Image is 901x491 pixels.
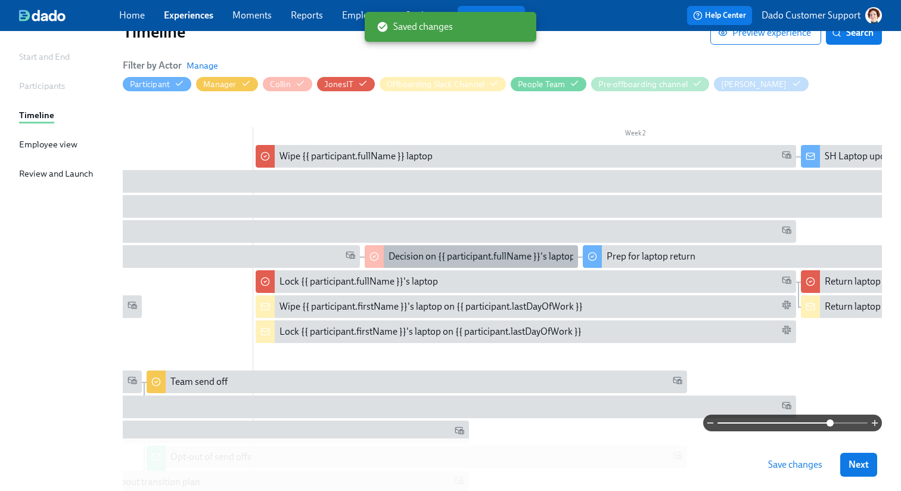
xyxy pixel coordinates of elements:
[187,60,218,72] button: Manage
[607,250,695,263] div: Prep for laptop return
[317,77,375,91] button: JonesIT
[387,79,484,90] div: Offboarding Slack Channel
[849,459,869,471] span: Next
[825,150,898,163] div: SH Laptop update
[256,320,796,343] div: Lock {{ participant.firstName }}'s laptop on {{ participant.lastDayOfWork }}
[346,250,355,264] span: Work Email
[342,10,387,21] a: Employees
[123,77,191,91] button: Participant
[518,79,565,90] div: Hide People Team
[123,21,710,42] h1: Timeline
[19,109,54,122] div: Timeline
[693,10,746,21] span: Help Center
[279,150,433,163] div: Wipe {{ participant.fullName }} laptop
[782,400,791,414] span: Work Email
[128,300,137,314] span: Work Email
[365,245,578,268] div: Decision on {{ participant.fullName }}'s laptop
[279,325,582,338] div: Lock {{ participant.firstName }}'s laptop on {{ participant.lastDayOfWork }}
[256,295,796,318] div: Wipe {{ participant.firstName }}'s laptop on {{ participant.lastDayOfWork }}
[164,10,213,21] a: Experiences
[119,10,145,21] a: Home
[782,225,791,239] span: Work Email
[196,77,257,91] button: Manager
[710,21,821,45] button: Preview experience
[865,7,882,24] img: AATXAJw-nxTkv1ws5kLOi-TQIsf862R-bs_0p3UQSuGH=s96-c
[458,6,525,25] button: Review us on G2
[19,138,77,151] div: Employee view
[511,77,586,91] button: People Team
[768,459,822,471] span: Save changes
[377,20,453,33] span: Saved changes
[279,300,583,313] div: Wipe {{ participant.firstName }}'s laptop on {{ participant.lastDayOfWork }}
[673,375,682,389] span: Work Email
[170,375,228,388] div: Team send off
[324,79,353,90] div: Hide JonesIT
[279,275,438,288] div: Lock {{ participant.fullName }}'s laptop
[128,375,137,389] span: Work Email
[721,79,787,90] div: Hide Rachel
[263,77,312,91] button: Collin
[782,150,791,163] span: Work Email
[782,275,791,289] span: Work Email
[782,300,791,314] span: Slack
[19,10,119,21] a: dado
[291,10,323,21] a: Reports
[840,453,877,477] button: Next
[782,325,791,339] span: Slack
[591,77,709,91] button: Pre-offboarding channel
[203,79,236,90] div: Hide Manager
[687,6,752,25] button: Help Center
[380,77,506,91] button: Offboarding Slack Channel
[455,425,464,439] span: Work Email
[270,79,291,90] div: Hide Collin
[826,21,882,45] button: Search
[256,145,796,168] div: Wipe {{ participant.fullName }} laptop
[19,167,93,180] div: Review and Launch
[720,27,811,39] span: Preview experience
[130,79,170,90] div: Hide Participant
[389,250,575,263] div: Decision on {{ participant.fullName }}'s laptop
[123,59,182,72] h6: Filter by Actor
[256,270,796,293] div: Lock {{ participant.fullName }}'s laptop
[19,10,66,21] img: dado
[232,10,272,21] a: Moments
[714,77,809,91] button: [PERSON_NAME]
[598,79,688,90] div: Pre-offboarding channel
[19,50,70,63] div: Start and End
[834,27,874,39] span: Search
[760,453,831,477] button: Save changes
[147,370,687,393] div: Team send off
[19,79,65,92] div: Participants
[762,7,882,24] button: Dado Customer Support
[762,9,860,22] p: Dado Customer Support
